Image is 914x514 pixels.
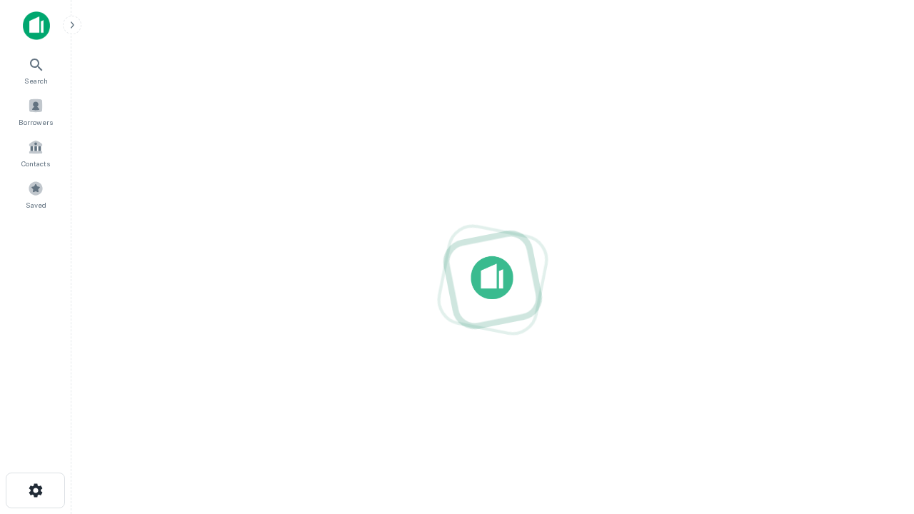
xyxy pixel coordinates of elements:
a: Contacts [4,133,67,172]
a: Search [4,51,67,89]
span: Saved [26,199,46,211]
a: Saved [4,175,67,213]
span: Contacts [21,158,50,169]
a: Borrowers [4,92,67,131]
iframe: Chat Widget [843,400,914,468]
img: capitalize-icon.png [23,11,50,40]
span: Borrowers [19,116,53,128]
span: Search [24,75,48,86]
